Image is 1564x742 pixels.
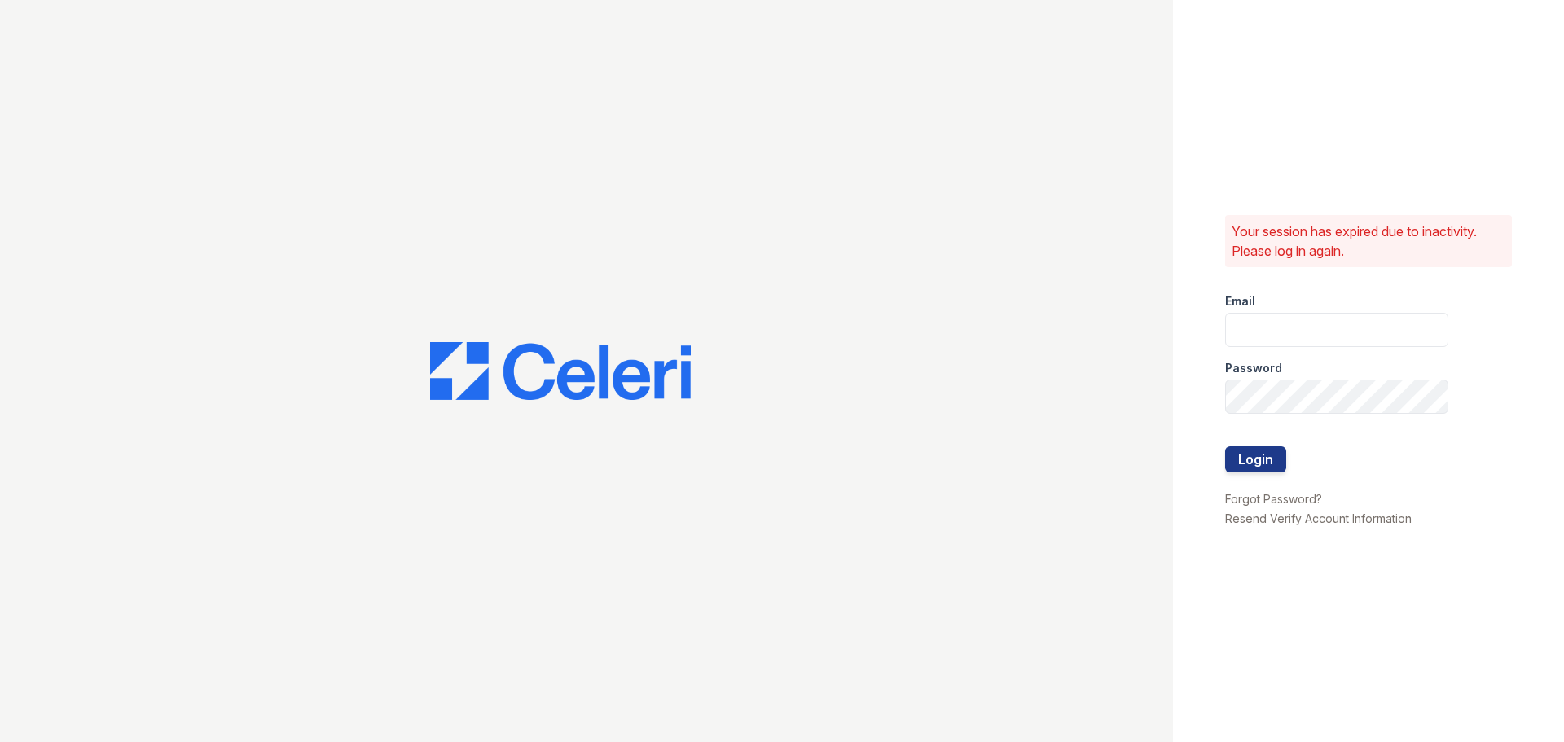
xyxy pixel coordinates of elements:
a: Forgot Password? [1225,492,1322,506]
img: CE_Logo_Blue-a8612792a0a2168367f1c8372b55b34899dd931a85d93a1a3d3e32e68fde9ad4.png [430,342,691,401]
a: Resend Verify Account Information [1225,511,1412,525]
button: Login [1225,446,1286,472]
p: Your session has expired due to inactivity. Please log in again. [1232,222,1505,261]
label: Password [1225,360,1282,376]
label: Email [1225,293,1255,310]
